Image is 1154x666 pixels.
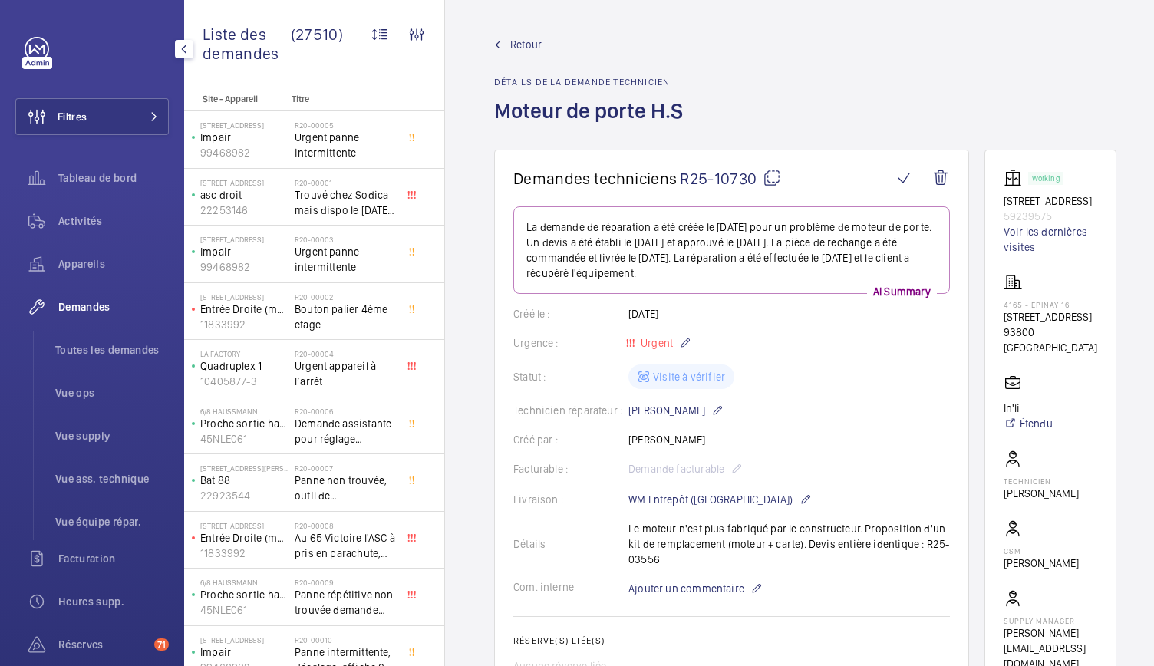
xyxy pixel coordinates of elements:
[200,407,288,416] p: 6/8 Haussmann
[628,490,812,509] p: WM Entrepôt ([GEOGRAPHIC_DATA])
[295,578,396,587] h2: R20-00009
[1004,169,1028,187] img: elevator.svg
[58,213,169,229] span: Activités
[200,203,288,218] p: 22253146
[200,374,288,389] p: 10405877-3
[1004,325,1097,355] p: 93800 [GEOGRAPHIC_DATA]
[295,235,396,244] h2: R20-00003
[1004,476,1079,486] p: Technicien
[55,471,169,486] span: Vue ass. technique
[200,187,288,203] p: asc droit
[494,77,692,87] h2: Détails de la demande technicien
[295,349,396,358] h2: R20-00004
[200,317,288,332] p: 11833992
[295,120,396,130] h2: R20-00005
[1032,176,1060,181] p: Working
[200,416,288,431] p: Proche sortie hall Pelletier
[295,130,396,160] span: Urgent panne intermittente
[295,358,396,389] span: Urgent appareil à l’arrêt
[200,530,288,546] p: Entrée Droite (monte-charge)
[200,244,288,259] p: Impair
[1004,209,1097,224] p: 59239575
[200,546,288,561] p: 11833992
[200,602,288,618] p: 45NLE061
[295,292,396,302] h2: R20-00002
[58,551,169,566] span: Facturation
[200,302,288,317] p: Entrée Droite (monte-charge)
[510,37,542,52] span: Retour
[200,463,288,473] p: [STREET_ADDRESS][PERSON_NAME]
[867,284,937,299] p: AI Summary
[1004,309,1097,325] p: [STREET_ADDRESS]
[200,145,288,160] p: 99468982
[55,342,169,358] span: Toutes les demandes
[513,169,677,188] span: Demandes techniciens
[638,337,673,349] span: Urgent
[154,638,169,651] span: 71
[295,302,396,332] span: Bouton palier 4ème etage
[1004,224,1097,255] a: Voir les dernières visites
[1004,556,1079,571] p: [PERSON_NAME]
[58,170,169,186] span: Tableau de bord
[200,578,288,587] p: 6/8 Haussmann
[15,98,169,135] button: Filtres
[203,25,291,63] span: Liste des demandes
[1004,486,1079,501] p: [PERSON_NAME]
[1004,546,1079,556] p: CSM
[55,428,169,443] span: Vue supply
[295,530,396,561] span: Au 65 Victoire l'ASC à pris en parachute, toutes les sécu coupé, il est au 3 ème, asc sans machin...
[628,581,744,596] span: Ajouter un commentaire
[200,587,288,602] p: Proche sortie hall Pelletier
[628,401,724,420] p: [PERSON_NAME]
[295,178,396,187] h2: R20-00001
[1004,193,1097,209] p: [STREET_ADDRESS]
[184,94,285,104] p: Site - Appareil
[295,244,396,275] span: Urgent panne intermittente
[1004,401,1053,416] p: In'li
[55,385,169,401] span: Vue ops
[1004,300,1097,309] p: 4165 - EPINAY 16
[200,120,288,130] p: [STREET_ADDRESS]
[200,521,288,530] p: [STREET_ADDRESS]
[295,463,396,473] h2: R20-00007
[200,488,288,503] p: 22923544
[200,178,288,187] p: [STREET_ADDRESS]
[1004,616,1097,625] p: Supply manager
[55,514,169,529] span: Vue équipe répar.
[58,256,169,272] span: Appareils
[295,587,396,618] span: Panne répétitive non trouvée demande assistance expert technique
[295,473,396,503] span: Panne non trouvée, outil de déverouillouge impératif pour le diagnostic
[526,219,937,281] p: La demande de réparation a été créée le [DATE] pour un problème de moteur de porte. Un devis a ét...
[295,187,396,218] span: Trouvé chez Sodica mais dispo le [DATE] [URL][DOMAIN_NAME]
[295,407,396,416] h2: R20-00006
[200,473,288,488] p: Bat 88
[200,130,288,145] p: Impair
[58,299,169,315] span: Demandes
[295,635,396,645] h2: R20-00010
[200,235,288,244] p: [STREET_ADDRESS]
[58,109,87,124] span: Filtres
[513,635,950,646] h2: Réserve(s) liée(s)
[200,358,288,374] p: Quadruplex 1
[1004,416,1053,431] a: Étendu
[200,292,288,302] p: [STREET_ADDRESS]
[292,94,393,104] p: Titre
[58,637,148,652] span: Réserves
[200,259,288,275] p: 99468982
[58,594,169,609] span: Heures supp.
[200,349,288,358] p: La Factory
[494,97,692,150] h1: Moteur de porte H.S
[200,635,288,645] p: [STREET_ADDRESS]
[295,416,396,447] span: Demande assistante pour réglage d'opérateurs porte cabine double accès
[200,431,288,447] p: 45NLE061
[295,521,396,530] h2: R20-00008
[200,645,288,660] p: Impair
[680,169,781,188] span: R25-10730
